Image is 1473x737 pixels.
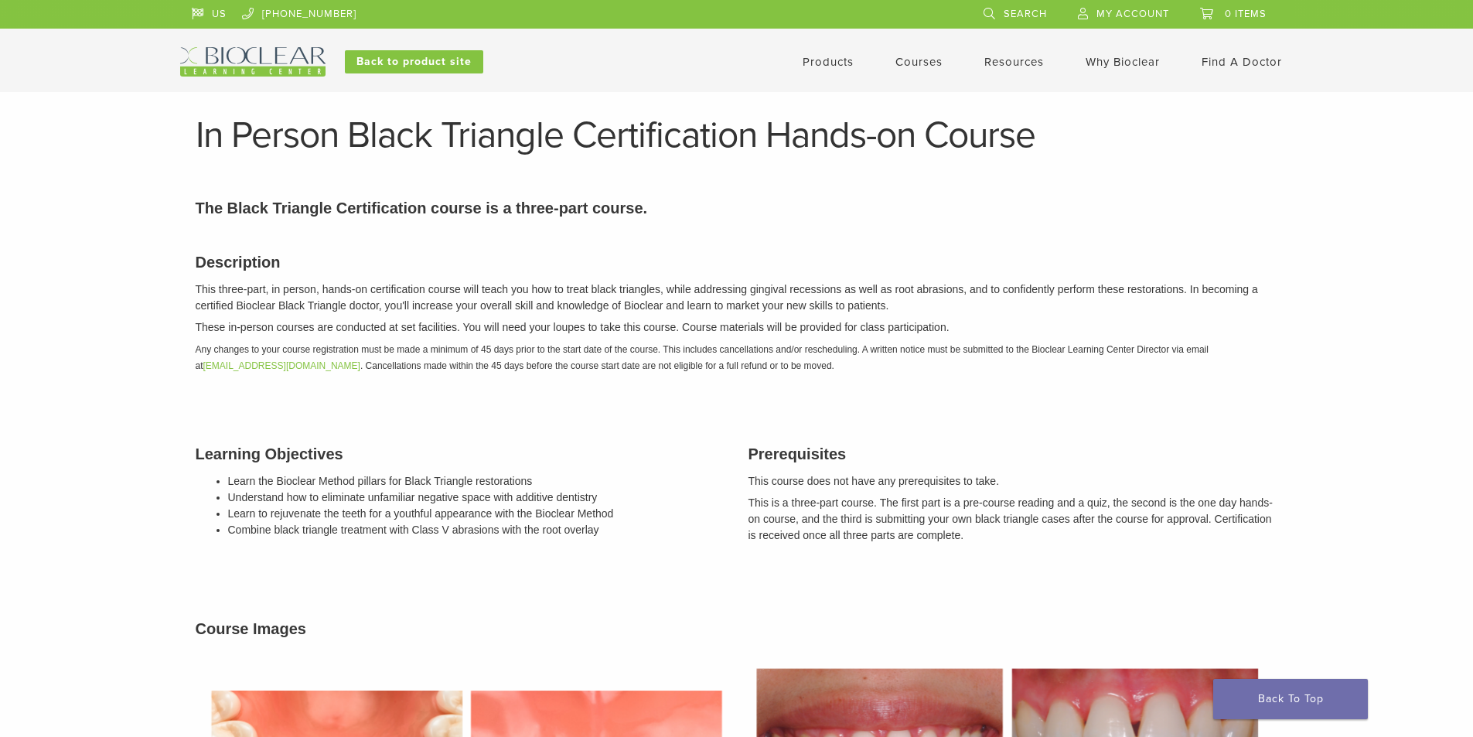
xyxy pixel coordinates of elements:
a: [EMAIL_ADDRESS][DOMAIN_NAME] [203,360,360,371]
p: This is a three-part course. The first part is a pre-course reading and a quiz, the second is the... [748,495,1278,544]
a: Find A Doctor [1202,55,1282,69]
a: Courses [895,55,943,69]
h1: In Person Black Triangle Certification Hands-on Course [196,117,1278,154]
img: Bioclear [180,47,326,77]
h3: Learning Objectives [196,442,725,466]
li: Learn to rejuvenate the teeth for a youthful appearance with the Bioclear Method [228,506,725,522]
span: 0 items [1225,8,1267,20]
h3: Course Images [196,617,1278,640]
li: Understand how to eliminate unfamiliar negative space with additive dentistry [228,490,725,506]
em: Any changes to your course registration must be made a minimum of 45 days prior to the start date... [196,344,1209,371]
span: Search [1004,8,1047,20]
h3: Prerequisites [748,442,1278,466]
p: The Black Triangle Certification course is a three-part course. [196,196,1278,220]
h3: Description [196,251,1278,274]
a: Why Bioclear [1086,55,1160,69]
p: This three-part, in person, hands-on certification course will teach you how to treat black trian... [196,281,1278,314]
li: Combine black triangle treatment with Class V abrasions with the root overlay [228,522,725,538]
a: Resources [984,55,1044,69]
p: This course does not have any prerequisites to take. [748,473,1278,490]
a: Products [803,55,854,69]
a: Back to product site [345,50,483,73]
span: My Account [1096,8,1169,20]
p: These in-person courses are conducted at set facilities. You will need your loupes to take this c... [196,319,1278,336]
li: Learn the Bioclear Method pillars for Black Triangle restorations [228,473,725,490]
a: Back To Top [1213,679,1368,719]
